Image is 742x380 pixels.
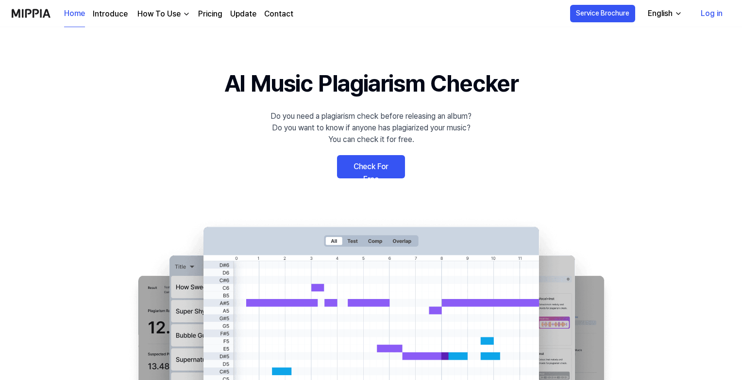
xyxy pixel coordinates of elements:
[640,4,688,23] button: English
[64,0,85,27] a: Home
[270,111,472,145] div: Do you need a plagiarism check before releasing an album? Do you want to know if anyone has plagi...
[224,66,518,101] h1: AI Music Plagiarism Checker
[135,8,190,20] button: How To Use
[198,8,222,20] a: Pricing
[264,8,293,20] a: Contact
[230,8,256,20] a: Update
[183,10,190,18] img: down
[93,8,128,20] a: Introduce
[135,8,183,20] div: How To Use
[646,8,675,19] div: English
[337,155,405,178] a: Check For Free
[570,5,635,22] button: Service Brochure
